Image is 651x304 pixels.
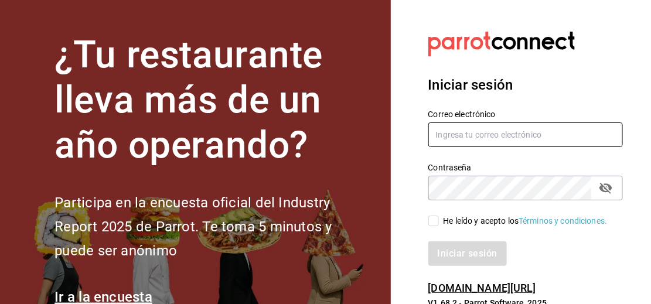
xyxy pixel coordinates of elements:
[428,122,623,147] input: Ingresa tu correo electrónico
[428,77,513,93] font: Iniciar sesión
[54,194,332,259] font: Participa en la encuesta oficial del Industry Report 2025 de Parrot. Te toma 5 minutos y puede se...
[444,216,519,226] font: He leído y acepto los
[428,163,472,173] font: Contraseña
[519,216,607,226] a: Términos y condiciones.
[596,178,616,198] button: campo de contraseña
[54,33,323,167] font: ¿Tu restaurante lleva más de un año operando?
[428,110,496,119] font: Correo electrónico
[428,282,536,294] a: [DOMAIN_NAME][URL]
